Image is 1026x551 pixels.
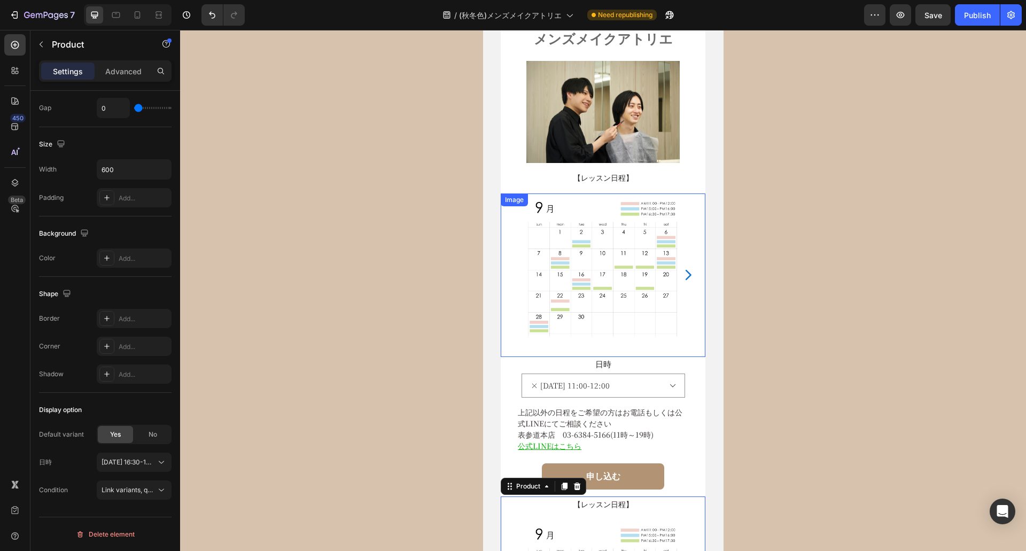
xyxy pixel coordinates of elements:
[119,342,169,352] div: Add...
[362,433,485,460] button: 申し込む
[323,165,346,175] div: Image
[39,485,68,495] div: Condition
[393,142,453,153] span: 【レッスン日程】
[10,114,26,122] div: 450
[39,103,51,113] div: Gap
[406,441,440,452] div: 申し込む
[346,31,500,133] img: 0522_soc0857.jpg
[39,137,67,152] div: Size
[70,9,75,21] p: 7
[39,369,64,379] div: Shadow
[97,480,172,500] button: Link variants, quantity <br> between same products
[393,469,453,479] span: 【レッスン日程】
[39,227,91,241] div: Background
[955,4,1000,26] button: Publish
[39,457,52,467] div: 日時
[915,4,951,26] button: Save
[39,253,56,263] div: Color
[39,405,82,415] div: Display option
[53,66,83,77] p: Settings
[338,410,401,421] a: 公式LINEはこちら
[8,196,26,204] div: Beta
[201,4,245,26] div: Undo/Redo
[180,30,1026,551] iframe: Design area
[990,499,1015,524] div: Open Intercom Messenger
[500,237,517,254] button: Carousel Next Arrow
[39,314,60,323] div: Border
[924,11,942,20] span: Save
[39,287,73,301] div: Shape
[97,98,129,118] input: Auto
[964,10,991,21] div: Publish
[149,430,157,439] span: No
[341,164,505,327] img: gempages_446768302459454674-ea934f1e-4a1f-49a4-a34a-a0d712608085.jpg
[338,377,502,399] span: 上記以外の日程をご希望の方はお電話もしくは公式LINEにてご相談ください
[334,452,362,461] div: Product
[39,430,84,439] div: Default variant
[598,10,652,20] span: Need republishing
[4,4,80,26] button: 7
[102,486,259,494] span: Link variants, quantity <br> between same products
[39,526,172,543] button: Delete element
[110,430,121,439] span: Yes
[119,314,169,324] div: Add...
[97,160,171,179] input: Auto
[119,370,169,379] div: Add...
[52,38,143,51] p: Product
[454,10,457,21] span: /
[102,457,154,467] span: [DATE] 16:30-17:30
[414,327,432,342] legend: 日時
[39,193,64,203] div: Padding
[97,453,172,472] button: [DATE] 16:30-17:30
[119,193,169,203] div: Add...
[39,165,57,174] div: Width
[76,528,135,541] div: Delete element
[105,66,142,77] p: Advanced
[39,342,60,351] div: Corner
[338,399,473,410] span: 表参道本店 03-6384-5166(11時～19時)
[459,10,562,21] span: (秋冬色)メンズメイクアトリエ
[119,254,169,263] div: Add...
